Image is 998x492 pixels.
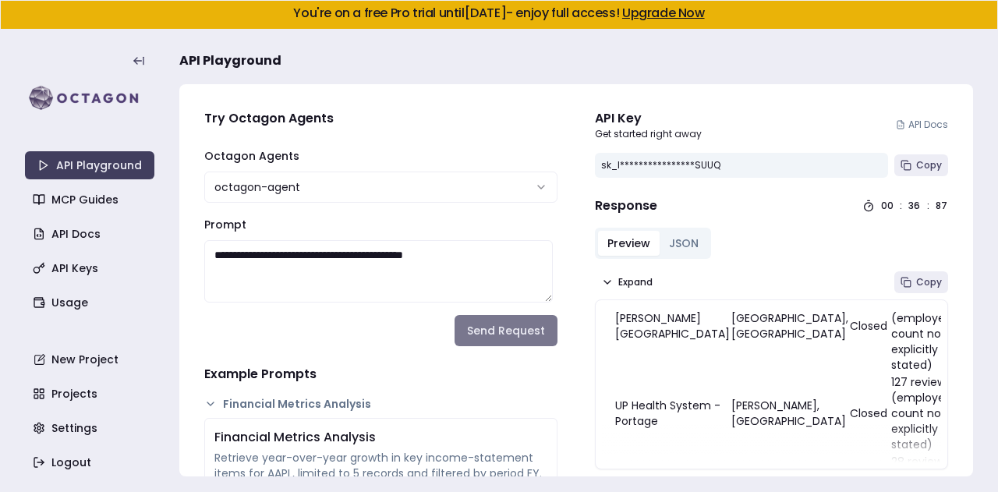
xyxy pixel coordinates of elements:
[614,373,731,453] td: UP Health System - Portage
[27,288,156,317] a: Usage
[916,276,942,288] span: Copy
[25,151,154,179] a: API Playground
[890,278,953,373] td: 504 reviews (employee count not explicitly stated)
[936,200,948,212] div: 87
[927,200,929,212] div: :
[916,159,942,172] span: Copy
[595,271,659,293] button: Expand
[849,278,890,373] td: Closed
[214,428,547,447] div: Financial Metrics Analysis
[204,109,557,128] h4: Try Octagon Agents
[27,380,156,408] a: Projects
[13,7,985,19] h5: You're on a free Pro trial until [DATE] - enjoy full access!
[27,414,156,442] a: Settings
[204,365,557,384] h4: Example Prompts
[25,83,154,114] img: logo-rect-yK7x_WSZ.svg
[27,345,156,373] a: New Project
[27,186,156,214] a: MCP Guides
[27,448,156,476] a: Logout
[731,278,849,373] td: [GEOGRAPHIC_DATA], [GEOGRAPHIC_DATA]
[731,373,849,453] td: [PERSON_NAME], [GEOGRAPHIC_DATA]
[894,154,948,176] button: Copy
[27,254,156,282] a: API Keys
[614,278,731,373] td: [PERSON_NAME][GEOGRAPHIC_DATA]
[595,109,702,128] div: API Key
[598,231,660,256] button: Preview
[900,200,902,212] div: :
[622,4,705,22] a: Upgrade Now
[595,128,702,140] p: Get started right away
[595,196,657,215] h4: Response
[849,373,890,453] td: Closed
[894,271,948,293] button: Copy
[881,200,894,212] div: 00
[204,396,557,412] button: Financial Metrics Analysis
[204,148,299,164] label: Octagon Agents
[179,51,281,70] span: API Playground
[204,217,246,232] label: Prompt
[618,276,653,288] span: Expand
[890,373,953,453] td: 127 reviews (employee count not explicitly stated)
[896,119,948,131] a: API Docs
[908,200,921,212] div: 36
[214,450,547,481] div: Retrieve year-over-year growth in key income-statement items for AAPL, limited to 5 records and f...
[660,231,708,256] button: JSON
[455,315,557,346] button: Send Request
[27,220,156,248] a: API Docs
